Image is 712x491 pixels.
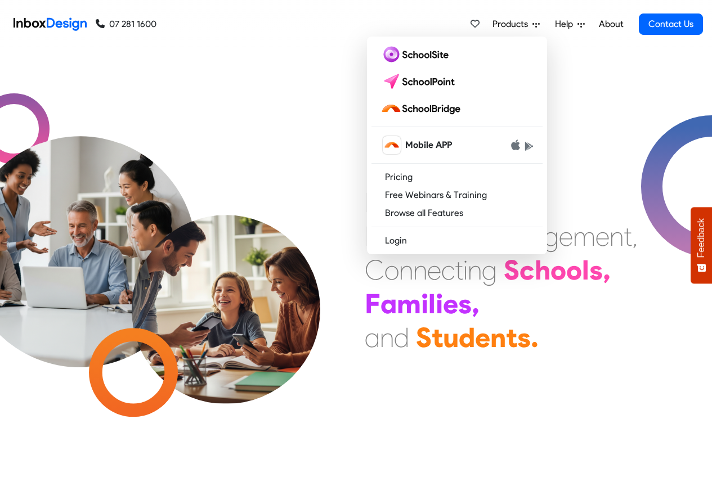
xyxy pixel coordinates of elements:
[443,287,458,321] div: e
[367,37,547,254] div: Products
[371,168,543,186] a: Pricing
[459,321,475,354] div: d
[432,321,443,354] div: t
[482,253,497,287] div: g
[371,132,543,159] a: schoolbridge icon Mobile APP
[488,13,544,35] a: Products
[365,219,379,253] div: E
[427,253,441,287] div: e
[520,253,535,287] div: c
[550,13,589,35] a: Help
[506,321,517,354] div: t
[383,136,401,154] img: schoolbridge icon
[399,253,413,287] div: n
[371,186,543,204] a: Free Webinars & Training
[504,253,520,287] div: S
[463,253,468,287] div: i
[441,253,455,287] div: c
[413,253,427,287] div: n
[365,253,384,287] div: C
[492,17,532,31] span: Products
[555,17,577,31] span: Help
[589,253,603,287] div: s
[573,219,595,253] div: m
[405,138,452,152] span: Mobile APP
[365,287,380,321] div: F
[380,73,460,91] img: schoolpoint logo
[416,321,432,354] div: S
[550,253,566,287] div: o
[365,186,387,219] div: M
[394,321,409,354] div: d
[566,253,582,287] div: o
[696,218,706,258] span: Feedback
[436,287,443,321] div: i
[624,219,632,253] div: t
[371,232,543,250] a: Login
[490,321,506,354] div: n
[96,17,156,31] a: 07 281 1600
[458,287,472,321] div: s
[380,100,465,118] img: schoolbridge logo
[582,253,589,287] div: l
[639,13,703,35] a: Contact Us
[535,253,550,287] div: h
[365,186,638,354] div: Maximising Efficient & Engagement, Connecting Schools, Families, and Students.
[455,253,463,287] div: t
[380,321,394,354] div: n
[517,321,531,354] div: s
[365,321,380,354] div: a
[544,219,559,253] div: g
[603,253,611,287] div: ,
[559,219,573,253] div: e
[384,253,399,287] div: o
[371,204,543,222] a: Browse all Features
[691,207,712,283] button: Feedback - Show survey
[475,321,490,354] div: e
[468,253,482,287] div: n
[610,219,624,253] div: n
[472,287,480,321] div: ,
[595,219,610,253] div: e
[443,321,459,354] div: u
[632,219,638,253] div: ,
[397,287,421,321] div: m
[595,13,626,35] a: About
[421,287,428,321] div: i
[428,287,436,321] div: l
[531,321,539,354] div: .
[380,46,453,64] img: schoolsite logo
[108,168,344,404] img: parents_with_child.png
[380,287,397,321] div: a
